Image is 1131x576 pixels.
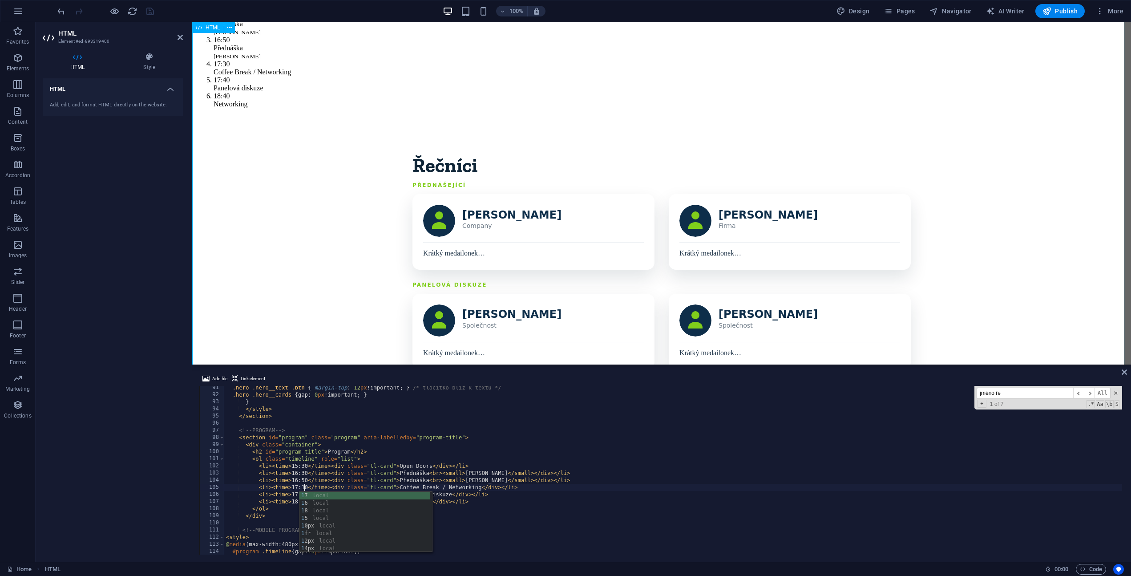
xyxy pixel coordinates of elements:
input: Search for [977,388,1073,399]
span: ​ [1084,388,1095,399]
span: Navigator [929,7,972,16]
span: AI Writer [986,7,1025,16]
a: Click to cancel selection. Double-click to open Pages [7,564,32,575]
h6: Session time [1045,564,1069,575]
div: 111 [200,527,225,534]
span: : [1061,566,1062,572]
p: Columns [7,92,29,99]
div: 103 [200,470,225,477]
button: 100% [496,6,528,16]
span: ​ [1073,388,1084,399]
div: 104 [200,477,225,484]
div: 102 [200,462,225,470]
h4: Style [116,53,183,71]
button: Code [1076,564,1106,575]
button: More [1092,4,1127,18]
div: 101 [200,455,225,462]
div: 106 [200,491,225,498]
div: 105 [200,484,225,491]
button: Pages [880,4,918,18]
button: Publish [1035,4,1085,18]
span: Toggle Replace mode [978,400,986,408]
span: CaseSensitive Search [1096,400,1104,408]
p: Footer [10,332,26,339]
p: Accordion [5,172,30,179]
div: 94 [200,406,225,413]
div: 112 [200,534,225,541]
p: Features [7,225,28,232]
button: AI Writer [982,4,1028,18]
div: 97 [200,427,225,434]
button: undo [56,6,66,16]
span: Whole Word Search [1105,400,1114,408]
span: HTML [206,25,220,30]
p: Marketing [5,385,30,393]
p: Forms [10,359,26,366]
span: RegExp Search [1087,400,1095,408]
h4: HTML [43,53,116,71]
p: Slider [11,279,25,286]
span: Code [1080,564,1102,575]
div: 99 [200,441,225,448]
p: Boxes [11,145,25,152]
button: Link element [230,373,267,384]
span: Design [836,7,870,16]
h3: Element #ed-893319400 [58,37,165,45]
div: 92 [200,391,225,398]
p: Images [9,252,27,259]
span: Click to select. Double-click to edit [45,564,61,575]
span: Link element [241,373,265,384]
div: 108 [200,505,225,512]
span: Pages [884,7,915,16]
p: Header [9,305,27,312]
div: 114 [200,548,225,555]
p: Tables [10,199,26,206]
div: 110 [200,519,225,527]
h4: HTML [43,78,183,94]
div: 107 [200,498,225,505]
i: On resize automatically adjust zoom level to fit chosen device. [533,7,541,15]
div: 98 [200,434,225,441]
p: Favorites [6,38,29,45]
span: More [1095,7,1123,16]
span: 1 of 7 [986,401,1007,408]
div: 91 [200,384,225,391]
i: Undo: Change HTML (Ctrl+Z) [56,6,66,16]
p: Collections [4,412,31,419]
span: Add file [212,373,227,384]
p: Elements [7,65,29,72]
button: Design [833,4,873,18]
div: 100 [200,448,225,455]
button: Navigator [926,4,975,18]
span: Search In Selection [1115,400,1119,408]
div: Design (Ctrl+Alt+Y) [833,4,873,18]
div: 93 [200,398,225,406]
button: Usercentrics [1113,564,1124,575]
div: Add, edit, and format HTML directly on the website. [50,101,176,109]
span: 00 00 [1054,564,1068,575]
h6: 100% [509,6,524,16]
button: reload [127,6,137,16]
p: Content [8,118,28,126]
span: Publish [1042,7,1078,16]
div: 96 [200,420,225,427]
span: Alt-Enter [1095,388,1111,399]
div: 109 [200,512,225,519]
h2: HTML [58,29,183,37]
div: 95 [200,413,225,420]
div: 113 [200,541,225,548]
i: Reload page [127,6,137,16]
nav: breadcrumb [45,564,61,575]
button: Add file [201,373,229,384]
